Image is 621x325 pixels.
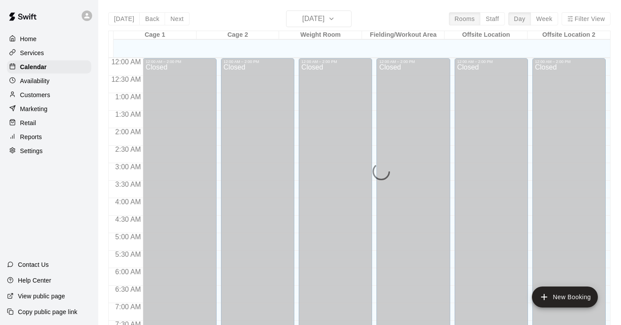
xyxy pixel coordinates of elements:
[113,93,143,101] span: 1:00 AM
[20,35,37,43] p: Home
[145,59,214,64] div: 12:00 AM – 2:00 PM
[113,146,143,153] span: 2:30 AM
[457,59,525,64] div: 12:00 AM – 2:00 PM
[113,251,143,258] span: 5:30 AM
[113,286,143,293] span: 6:30 AM
[18,292,65,301] p: View public page
[362,31,445,39] div: Fielding/Workout Area
[20,77,50,85] p: Availability
[114,31,197,39] div: Cage 1
[109,58,143,66] span: 12:00 AM
[18,276,51,285] p: Help Center
[535,59,603,64] div: 12:00 AM – 2:00 PM
[7,144,91,157] a: Settings
[20,119,36,127] p: Retail
[113,128,143,136] span: 2:00 AM
[7,74,91,87] a: Availability
[113,198,143,206] span: 4:00 AM
[18,308,77,316] p: Copy public page link
[7,88,91,101] a: Customers
[7,32,91,45] a: Home
[20,133,42,141] p: Reports
[20,147,43,155] p: Settings
[20,91,50,99] p: Customers
[113,111,143,118] span: 1:30 AM
[113,163,143,171] span: 3:00 AM
[7,102,91,115] a: Marketing
[18,260,49,269] p: Contact Us
[20,49,44,57] p: Services
[113,216,143,223] span: 4:30 AM
[224,59,292,64] div: 12:00 AM – 2:00 PM
[7,46,91,59] a: Services
[379,59,447,64] div: 12:00 AM – 2:00 PM
[113,303,143,311] span: 7:00 AM
[197,31,279,39] div: Cage 2
[532,287,598,308] button: add
[7,60,91,73] a: Calendar
[7,130,91,143] a: Reports
[20,63,47,71] p: Calendar
[113,181,143,188] span: 3:30 AM
[113,268,143,276] span: 6:00 AM
[301,59,369,64] div: 12:00 AM – 2:00 PM
[113,233,143,241] span: 5:00 AM
[528,31,611,39] div: Offsite Location 2
[445,31,528,39] div: Offsite Location
[20,105,48,113] p: Marketing
[109,76,143,83] span: 12:30 AM
[279,31,362,39] div: Weight Room
[7,116,91,129] a: Retail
